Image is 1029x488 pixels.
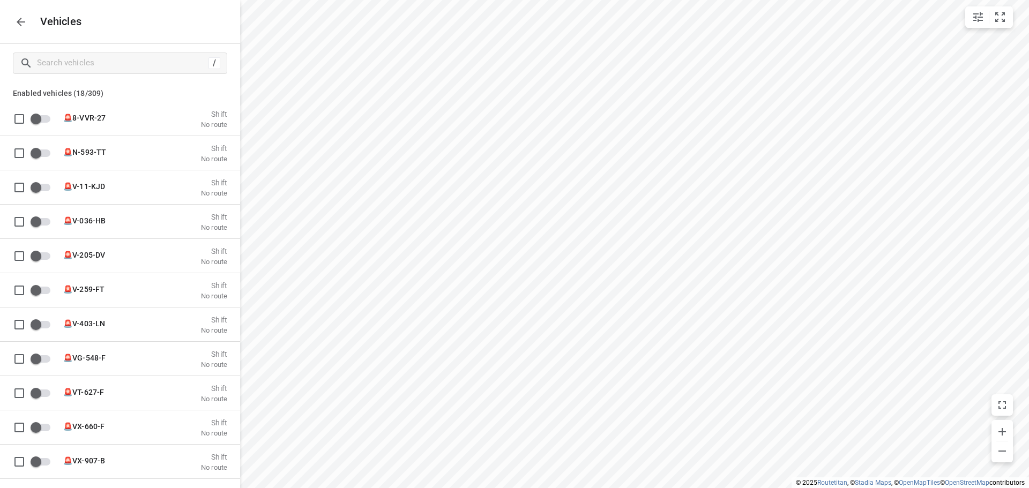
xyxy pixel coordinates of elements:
p: No route [201,394,227,403]
p: Shift [201,212,227,221]
p: Shift [201,418,227,426]
span: Enable [30,108,57,129]
div: small contained button group [965,6,1013,28]
p: Shift [201,246,227,255]
p: Shift [201,315,227,324]
p: Shift [201,178,227,186]
button: Fit zoom [989,6,1011,28]
span: Enable [30,177,57,197]
span: Enable [30,211,57,231]
p: No route [201,120,227,129]
p: No route [201,360,227,369]
button: Map settings [967,6,989,28]
input: Search vehicles [37,55,208,71]
p: No route [201,257,227,266]
span: 🚨VG-548-F [63,353,106,362]
p: No route [201,291,227,300]
p: Shift [201,281,227,289]
div: / [208,57,220,69]
p: Shift [201,349,227,358]
p: No route [201,223,227,231]
span: 🚨V-11-KJD [63,182,105,190]
span: Enable [30,382,57,403]
span: Enable [30,280,57,300]
p: No route [201,463,227,471]
span: 🚨V-259-FT [63,284,105,293]
p: Shift [201,144,227,152]
p: Shift [201,452,227,461]
span: 🚨VT-627-F [63,387,104,396]
p: No route [201,154,227,163]
p: Shift [201,109,227,118]
p: No route [201,326,227,334]
span: Enable [30,417,57,437]
p: No route [201,189,227,197]
span: 🚨8-VVR-27 [63,113,106,122]
a: Stadia Maps [855,479,891,486]
span: 🚨V-403-LN [63,319,105,327]
p: Vehicles [32,16,82,28]
span: Enable [30,348,57,369]
span: 🚨V-205-DV [63,250,105,259]
span: Enable [30,451,57,471]
p: No route [201,429,227,437]
span: 🚨VX-907-B [63,456,105,464]
p: Shift [201,384,227,392]
span: Enable [30,314,57,334]
a: OpenStreetMap [945,479,989,486]
span: 🚨VX-660-F [63,422,105,430]
span: Enable [30,245,57,266]
span: 🚨N-593-TT [63,147,106,156]
span: 🚨V-036-HB [63,216,106,224]
span: Enable [30,142,57,163]
a: OpenMapTiles [899,479,940,486]
li: © 2025 , © , © © contributors [796,479,1025,486]
a: Routetitan [817,479,847,486]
